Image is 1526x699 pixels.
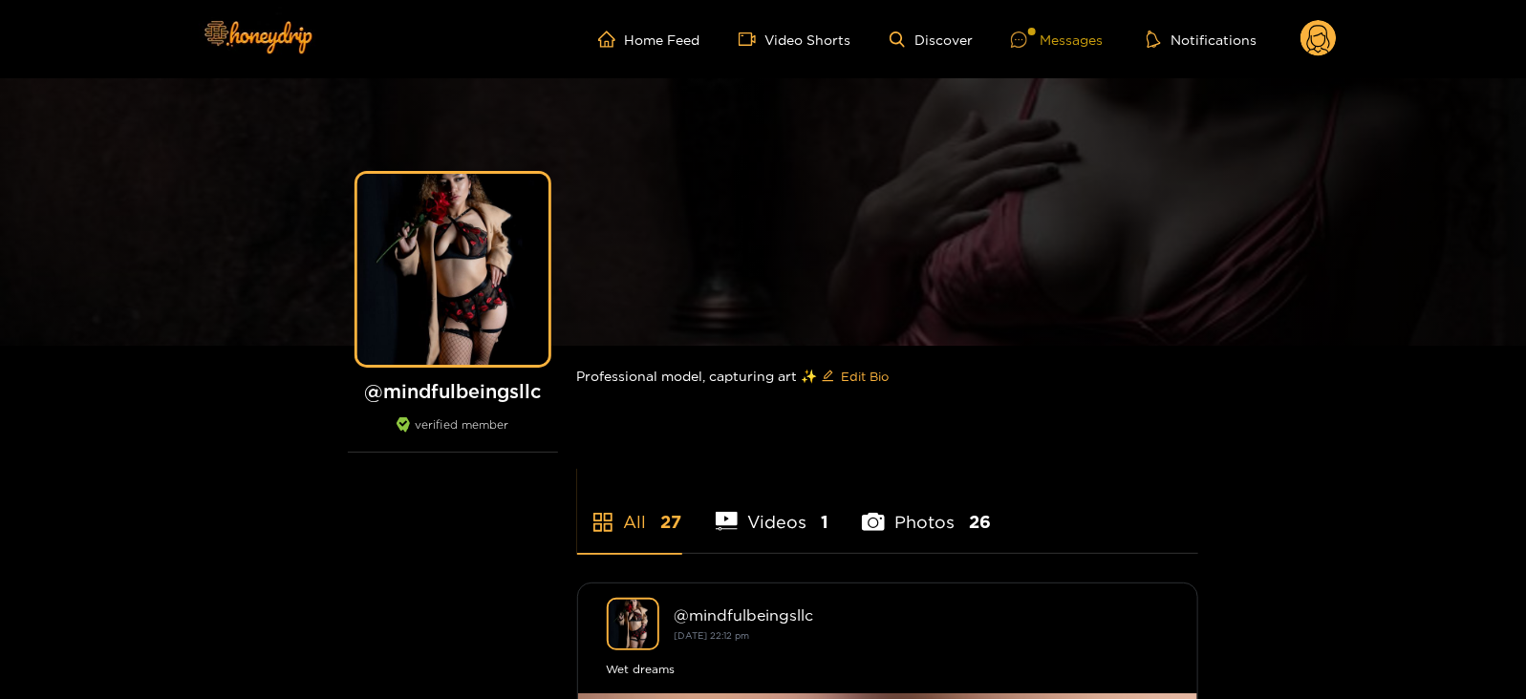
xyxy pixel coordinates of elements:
[1141,30,1262,49] button: Notifications
[607,598,659,650] img: mindfulbeingsllc
[842,367,890,386] span: Edit Bio
[598,31,700,48] a: Home Feed
[890,32,973,48] a: Discover
[675,606,1169,624] div: @ mindfulbeingsllc
[591,511,614,534] span: appstore
[862,467,991,553] li: Photos
[969,510,991,534] span: 26
[716,467,829,553] li: Videos
[607,660,1169,679] div: Wet dreams
[577,467,682,553] li: All
[821,510,828,534] span: 1
[818,361,893,392] button: editEdit Bio
[1011,29,1103,51] div: Messages
[348,417,558,453] div: verified member
[598,31,625,48] span: home
[661,510,682,534] span: 27
[675,630,750,641] small: [DATE] 22:12 pm
[739,31,851,48] a: Video Shorts
[822,370,834,384] span: edit
[739,31,765,48] span: video-camera
[577,346,1198,407] div: Professional model, capturing art ✨
[348,379,558,403] h1: @ mindfulbeingsllc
